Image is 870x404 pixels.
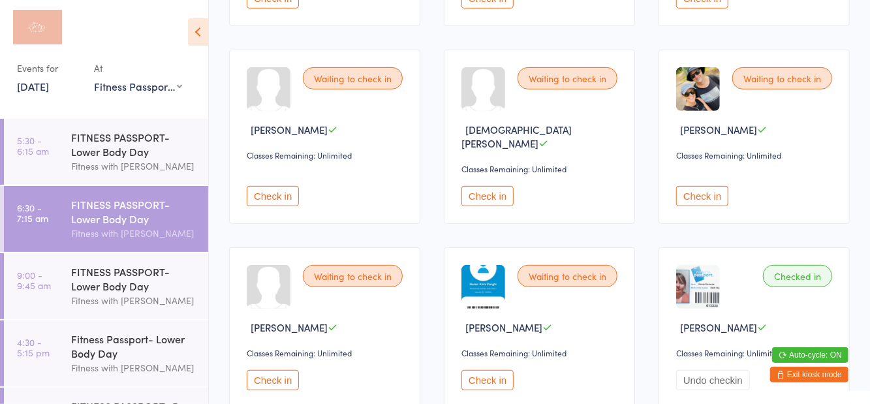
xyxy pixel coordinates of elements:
div: Fitness with [PERSON_NAME] [71,293,197,308]
button: Undo checkin [676,370,750,390]
div: Classes Remaining: Unlimited [461,347,621,358]
div: Classes Remaining: Unlimited [461,163,621,174]
div: FITNESS PASSPORT- Lower Body Day [71,264,197,293]
div: Events for [17,57,81,79]
div: Fitness with [PERSON_NAME] [71,226,197,241]
time: 5:30 - 6:15 am [17,135,49,156]
span: [PERSON_NAME] [251,123,328,136]
div: Fitness with [PERSON_NAME] [71,159,197,174]
div: Classes Remaining: Unlimited [247,149,407,161]
img: image1754023488.png [461,265,505,309]
div: Fitness with [PERSON_NAME] [71,360,197,375]
img: image1747779103.png [676,67,720,111]
div: FITNESS PASSPORT- Lower Body Day [71,197,197,226]
button: Exit kiosk mode [770,367,848,382]
a: 5:30 -6:15 amFITNESS PASSPORT- Lower Body DayFitness with [PERSON_NAME] [4,119,208,185]
a: [DATE] [17,79,49,93]
span: [PERSON_NAME] [465,320,542,334]
time: 4:30 - 5:15 pm [17,337,50,358]
div: Classes Remaining: Unlimited [676,149,836,161]
span: [PERSON_NAME] [680,320,757,334]
button: Check in [461,186,514,206]
div: Fitness Passport- Lower Body Day [71,332,197,360]
div: Waiting to check in [303,265,403,287]
time: 9:00 - 9:45 am [17,270,51,290]
span: [PERSON_NAME] [680,123,757,136]
a: 9:00 -9:45 amFITNESS PASSPORT- Lower Body DayFitness with [PERSON_NAME] [4,253,208,319]
time: 6:30 - 7:15 am [17,202,48,223]
div: Waiting to check in [732,67,832,89]
div: Classes Remaining: Unlimited [247,347,407,358]
button: Auto-cycle: ON [772,347,848,363]
button: Check in [461,370,514,390]
div: Waiting to check in [303,67,403,89]
a: 6:30 -7:15 amFITNESS PASSPORT- Lower Body DayFitness with [PERSON_NAME] [4,186,208,252]
button: Check in [247,370,299,390]
div: Checked in [763,265,832,287]
img: Fitness with Zoe [13,10,62,44]
div: Classes Remaining: Unlimited [676,347,836,358]
div: Fitness Passport- Women's Fitness Studio [94,79,182,93]
div: At [94,57,182,79]
span: [PERSON_NAME] [251,320,328,334]
button: Check in [247,186,299,206]
img: image1635126326.png [676,265,720,309]
a: 4:30 -5:15 pmFitness Passport- Lower Body DayFitness with [PERSON_NAME] [4,320,208,386]
span: [DEMOGRAPHIC_DATA][PERSON_NAME] [461,123,572,150]
div: Waiting to check in [518,265,617,287]
button: Check in [676,186,728,206]
div: Waiting to check in [518,67,617,89]
div: FITNESS PASSPORT- Lower Body Day [71,130,197,159]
